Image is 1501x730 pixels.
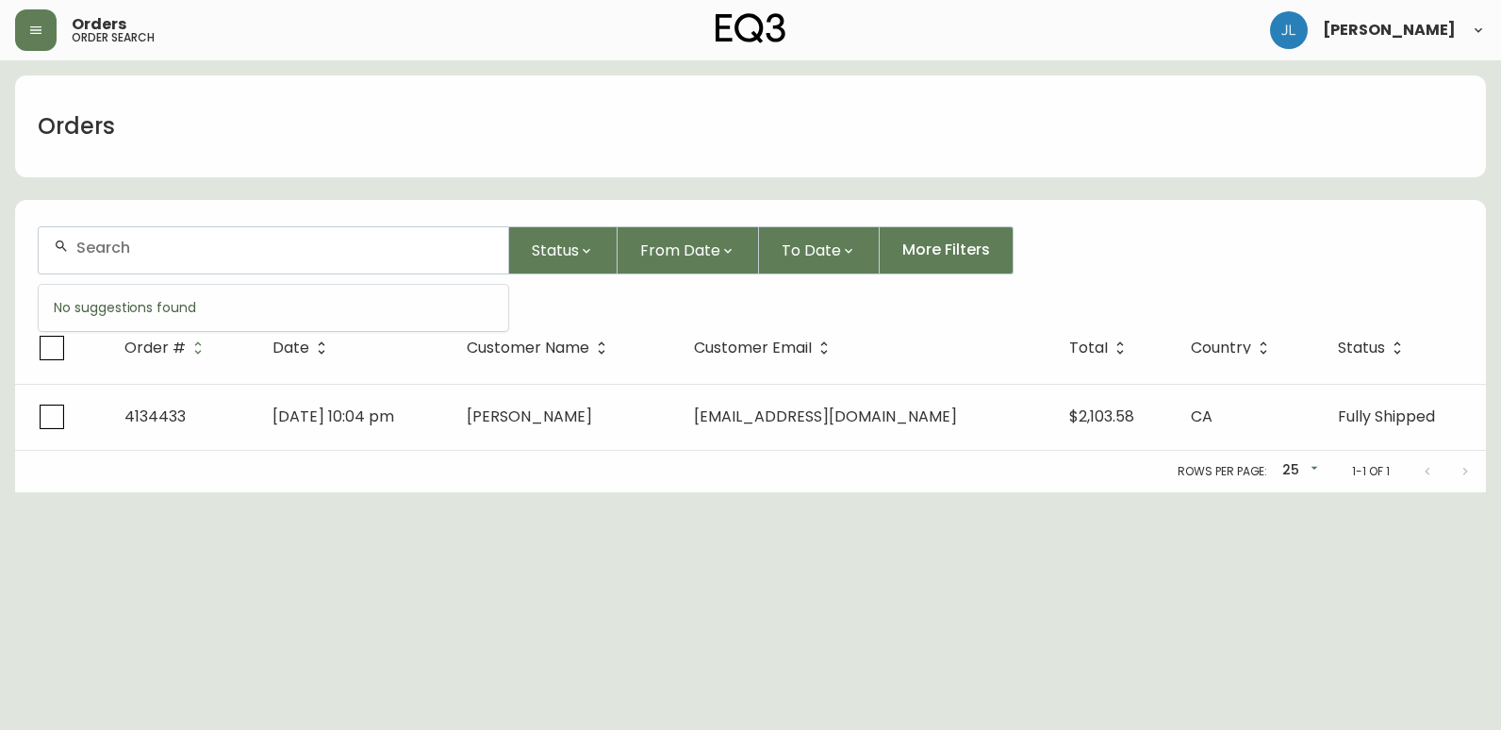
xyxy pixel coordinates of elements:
[880,226,1014,274] button: More Filters
[1338,340,1410,357] span: Status
[1069,342,1108,354] span: Total
[272,342,309,354] span: Date
[1323,23,1456,38] span: [PERSON_NAME]
[72,17,126,32] span: Orders
[1069,406,1134,427] span: $2,103.58
[782,239,841,262] span: To Date
[1338,342,1385,354] span: Status
[1275,456,1322,487] div: 25
[1270,11,1308,49] img: 1c9c23e2a847dab86f8017579b61559c
[759,226,880,274] button: To Date
[1178,463,1267,480] p: Rows per page:
[1191,340,1276,357] span: Country
[124,342,186,354] span: Order #
[38,110,115,142] h1: Orders
[716,13,785,43] img: logo
[467,406,592,427] span: [PERSON_NAME]
[1338,406,1435,427] span: Fully Shipped
[532,239,579,262] span: Status
[618,226,759,274] button: From Date
[509,226,618,274] button: Status
[72,32,155,43] h5: order search
[272,406,394,427] span: [DATE] 10:04 pm
[694,340,836,357] span: Customer Email
[1191,406,1212,427] span: CA
[902,240,990,260] span: More Filters
[694,406,957,427] span: [EMAIL_ADDRESS][DOMAIN_NAME]
[694,342,812,354] span: Customer Email
[1069,340,1132,357] span: Total
[124,406,186,427] span: 4134433
[124,340,210,357] span: Order #
[76,239,493,257] input: Search
[272,340,334,357] span: Date
[1352,463,1390,480] p: 1-1 of 1
[39,285,508,331] div: No suggestions found
[467,342,589,354] span: Customer Name
[467,340,614,357] span: Customer Name
[1191,342,1251,354] span: Country
[640,239,720,262] span: From Date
